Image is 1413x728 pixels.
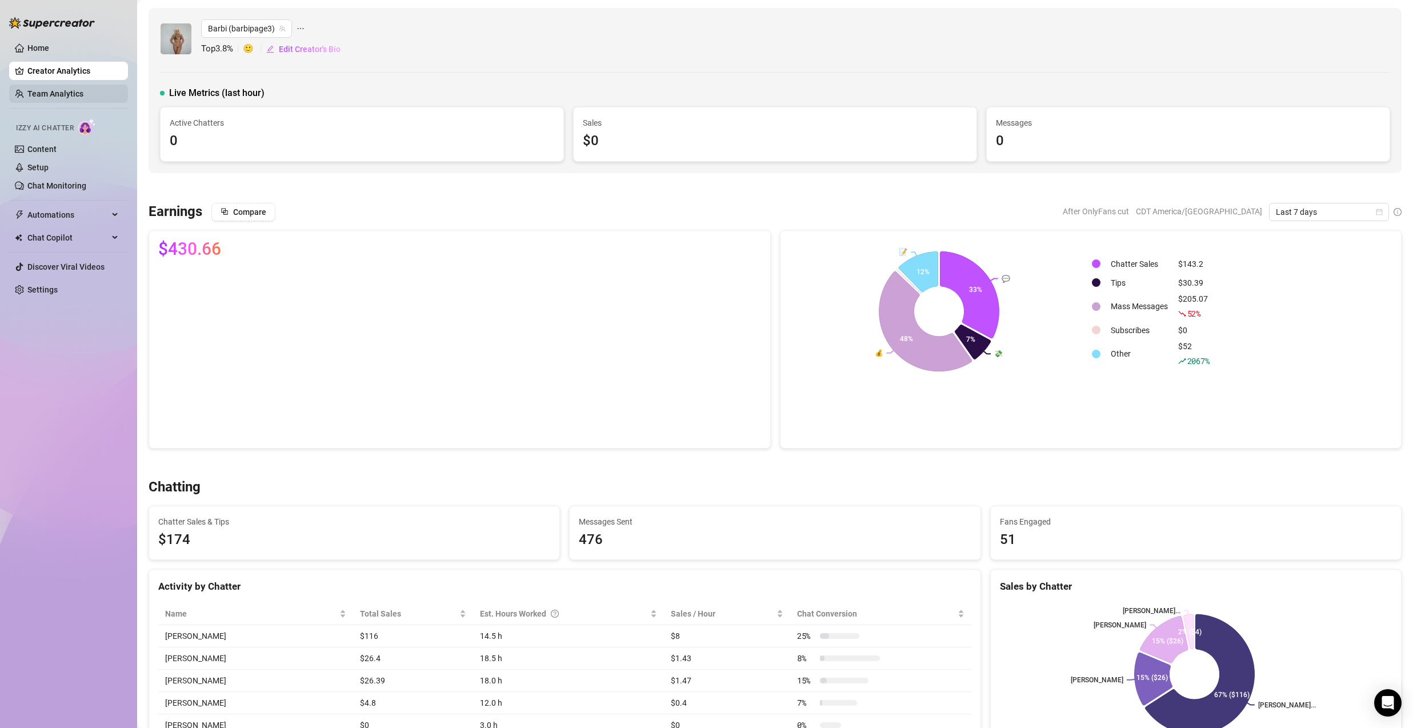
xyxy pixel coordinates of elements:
span: Last 7 days [1276,203,1382,221]
th: Chat Conversion [790,603,971,625]
text: 💬 [1001,274,1010,282]
div: $205.07 [1178,293,1210,320]
td: [PERSON_NAME] [158,647,353,670]
h3: Chatting [149,478,201,497]
span: Sales / Hour [671,607,774,620]
span: Edit Creator's Bio [279,45,341,54]
text: [PERSON_NAME]... [1258,701,1316,709]
td: [PERSON_NAME] [158,625,353,647]
span: Messages [996,117,1380,129]
div: 476 [579,529,971,551]
a: Content [27,145,57,154]
a: Home [27,43,49,53]
img: Barbi [161,23,191,54]
span: team [279,25,286,32]
td: $26.4 [353,647,473,670]
span: thunderbolt [15,210,24,219]
td: 18.5 h [473,647,664,670]
span: Live Metrics (last hour) [169,86,265,100]
span: edit [266,45,274,53]
td: $0.4 [664,692,790,714]
div: Activity by Chatter [158,579,971,594]
span: 7 % [797,697,815,709]
text: [PERSON_NAME]... [1123,607,1180,615]
span: Chat Copilot [27,229,109,247]
td: $4.8 [353,692,473,714]
span: Name [165,607,337,620]
text: [PERSON_NAME] [1094,621,1146,629]
td: $1.43 [664,647,790,670]
span: 🙂 [243,42,266,56]
span: 25 % [797,630,815,642]
span: 52 % [1187,308,1200,319]
span: rise [1178,357,1186,365]
a: Team Analytics [27,89,83,98]
td: $116 [353,625,473,647]
span: Chat Conversion [797,607,955,620]
span: CDT America/[GEOGRAPHIC_DATA] [1136,203,1262,220]
td: [PERSON_NAME] [158,692,353,714]
text: 💸 [994,349,1003,358]
div: $0 [1178,324,1210,337]
button: Edit Creator's Bio [266,40,341,58]
div: 51 [1000,529,1392,551]
td: Subscribes [1106,321,1172,339]
td: $8 [664,625,790,647]
a: Discover Viral Videos [27,262,105,271]
th: Total Sales [353,603,473,625]
span: 15 % [797,674,815,687]
span: Top 3.8 % [201,42,243,56]
td: 14.5 h [473,625,664,647]
text: [PERSON_NAME] [1071,676,1123,684]
td: $1.47 [664,670,790,692]
img: AI Chatter [78,118,96,135]
span: Chatter Sales & Tips [158,515,550,528]
div: $30.39 [1178,277,1210,289]
span: After OnlyFans cut [1063,203,1129,220]
text: 💰 [874,349,883,357]
span: Sales [583,117,967,129]
div: 0 [996,130,1380,152]
span: 2067 % [1187,355,1210,366]
td: Tips [1106,274,1172,291]
span: 8 % [797,652,815,665]
img: Chat Copilot [15,234,22,242]
td: Chatter Sales [1106,255,1172,273]
a: Creator Analytics [27,62,119,80]
div: $143.2 [1178,258,1210,270]
td: Other [1106,340,1172,367]
a: Settings [27,285,58,294]
div: Open Intercom Messenger [1374,689,1402,717]
span: $430.66 [158,240,221,258]
span: Messages Sent [579,515,971,528]
span: Compare [233,207,266,217]
span: question-circle [551,607,559,620]
span: calendar [1376,209,1383,215]
span: fall [1178,310,1186,318]
button: Compare [211,203,275,221]
span: Fans Engaged [1000,515,1392,528]
td: $26.39 [353,670,473,692]
div: Est. Hours Worked [480,607,648,620]
div: 0 [170,130,554,152]
span: Total Sales [360,607,457,620]
div: Sales by Chatter [1000,579,1392,594]
span: Automations [27,206,109,224]
th: Name [158,603,353,625]
th: Sales / Hour [664,603,790,625]
td: 12.0 h [473,692,664,714]
a: Setup [27,163,49,172]
img: logo-BBDzfeDw.svg [9,17,95,29]
text: 📝 [899,247,907,256]
td: [PERSON_NAME] [158,670,353,692]
h3: Earnings [149,203,202,221]
a: Chat Monitoring [27,181,86,190]
span: Barbi (barbipage3) [208,20,285,37]
span: ellipsis [297,19,305,38]
span: Active Chatters [170,117,554,129]
td: 18.0 h [473,670,664,692]
div: $52 [1178,340,1210,367]
span: info-circle [1394,208,1402,216]
span: Izzy AI Chatter [16,123,74,134]
span: $174 [158,529,550,551]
